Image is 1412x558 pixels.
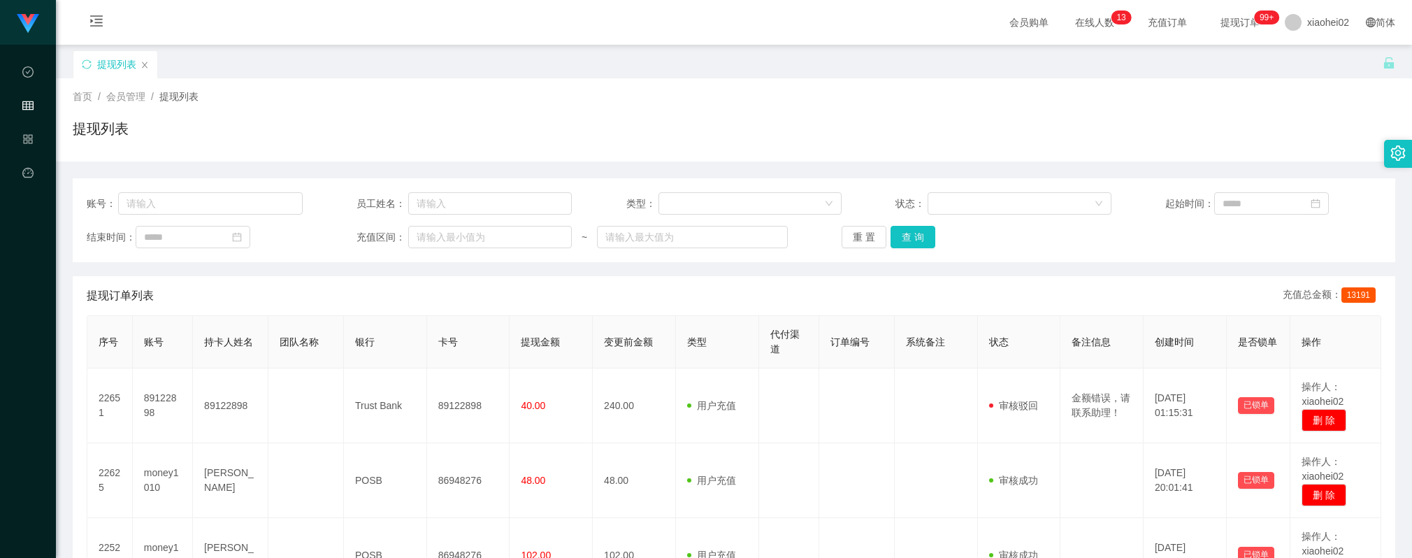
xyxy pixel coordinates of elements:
[895,196,928,211] span: 状态：
[133,443,193,518] td: money1010
[344,443,427,518] td: POSB
[1283,287,1381,304] div: 充值总金额：
[118,192,302,215] input: 请输入
[1302,409,1346,431] button: 删 除
[133,369,193,443] td: 89122898
[597,226,788,248] input: 请输入最大值为
[438,336,458,348] span: 卡号
[1302,381,1343,407] span: 操作人：xiaohei02
[825,199,833,209] i: 图标: down
[1068,17,1121,27] span: 在线人数
[1302,484,1346,506] button: 删 除
[1144,369,1227,443] td: [DATE] 01:15:31
[144,336,164,348] span: 账号
[87,443,133,518] td: 22625
[22,67,34,192] span: 数据中心
[687,475,736,486] span: 用户充值
[687,336,707,348] span: 类型
[97,51,136,78] div: 提现列表
[1116,10,1121,24] p: 1
[159,91,199,102] span: 提现列表
[989,400,1038,411] span: 审核驳回
[626,196,658,211] span: 类型：
[408,192,572,215] input: 请输入
[521,475,545,486] span: 48.00
[408,226,572,248] input: 请输入最小值为
[1238,336,1277,348] span: 是否锁单
[1302,531,1343,557] span: 操作人：xiaohei02
[141,61,149,69] i: 图标: close
[73,118,129,139] h1: 提现列表
[1254,10,1279,24] sup: 1175
[1165,196,1214,211] span: 起始时间：
[687,400,736,411] span: 用户充值
[1302,336,1321,348] span: 操作
[1213,17,1267,27] span: 提现订单
[830,336,870,348] span: 订单编号
[106,91,145,102] span: 会员管理
[98,91,101,102] span: /
[521,336,560,348] span: 提现金额
[521,400,545,411] span: 40.00
[17,14,39,34] img: logo.9652507e.png
[280,336,319,348] span: 团队名称
[1072,336,1111,348] span: 备注信息
[22,159,34,301] a: 图标: dashboard平台首页
[22,134,34,259] span: 产品管理
[1311,199,1320,208] i: 图标: calendar
[1141,17,1194,27] span: 充值订单
[193,443,268,518] td: [PERSON_NAME]
[989,336,1009,348] span: 状态
[891,226,935,248] button: 查 询
[193,369,268,443] td: 89122898
[1121,10,1126,24] p: 3
[989,475,1038,486] span: 审核成功
[770,329,800,355] span: 代付渠道
[842,226,886,248] button: 重 置
[1238,397,1274,414] button: 已锁单
[1302,456,1343,482] span: 操作人：xiaohei02
[87,369,133,443] td: 22651
[906,336,945,348] span: 系统备注
[1060,369,1144,443] td: 金额错误，请联系助理！
[1366,17,1376,27] i: 图标: global
[1341,287,1376,303] span: 13191
[99,336,118,348] span: 序号
[344,369,427,443] td: Trust Bank
[1111,10,1131,24] sup: 13
[355,336,375,348] span: 银行
[87,230,136,245] span: 结束时间：
[593,443,676,518] td: 48.00
[356,196,408,211] span: 员工姓名：
[1238,472,1274,489] button: 已锁单
[1383,57,1395,69] i: 图标: unlock
[356,230,408,245] span: 充值区间：
[1390,145,1406,161] i: 图标: setting
[73,91,92,102] span: 首页
[604,336,653,348] span: 变更前金额
[427,369,510,443] td: 89122898
[1095,199,1103,209] i: 图标: down
[572,230,596,245] span: ~
[22,94,34,122] i: 图标: table
[82,59,92,69] i: 图标: sync
[427,443,510,518] td: 86948276
[1144,443,1227,518] td: [DATE] 20:01:41
[1155,336,1194,348] span: 创建时间
[232,232,242,242] i: 图标: calendar
[22,127,34,155] i: 图标: appstore-o
[593,369,676,443] td: 240.00
[22,101,34,225] span: 会员管理
[87,287,154,304] span: 提现订单列表
[87,196,118,211] span: 账号：
[73,1,120,45] i: 图标: menu-unfold
[204,336,253,348] span: 持卡人姓名
[151,91,154,102] span: /
[22,60,34,88] i: 图标: check-circle-o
